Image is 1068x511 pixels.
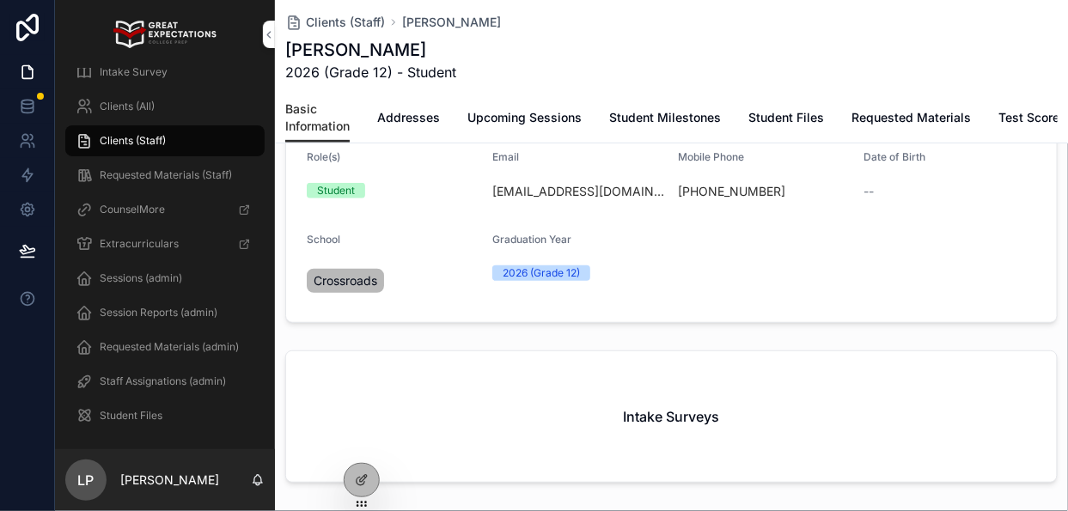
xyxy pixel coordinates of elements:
[285,38,456,62] h1: [PERSON_NAME]
[851,109,971,126] span: Requested Materials
[65,297,265,328] a: Session Reports (admin)
[100,65,168,79] span: Intake Survey
[65,263,265,294] a: Sessions (admin)
[100,134,166,148] span: Clients (Staff)
[65,228,265,259] a: Extracurriculars
[100,271,182,285] span: Sessions (admin)
[100,306,217,319] span: Session Reports (admin)
[317,183,355,198] div: Student
[307,150,340,163] span: Role(s)
[467,102,582,137] a: Upcoming Sessions
[377,109,440,126] span: Addresses
[65,125,265,156] a: Clients (Staff)
[402,14,501,31] a: [PERSON_NAME]
[492,233,571,246] span: Graduation Year
[285,62,456,82] span: 2026 (Grade 12) - Student
[120,471,219,489] p: [PERSON_NAME]
[851,102,971,137] a: Requested Materials
[65,160,265,191] a: Requested Materials (Staff)
[492,150,519,163] span: Email
[609,109,721,126] span: Student Milestones
[998,102,1066,137] a: Test Scores
[285,100,350,135] span: Basic Information
[65,400,265,431] a: Student Files
[65,194,265,225] a: CounselMore
[65,91,265,122] a: Clients (All)
[503,265,580,281] div: 2026 (Grade 12)
[285,94,350,143] a: Basic Information
[100,374,226,388] span: Staff Assignations (admin)
[492,183,664,200] a: [EMAIL_ADDRESS][DOMAIN_NAME]
[679,183,786,200] a: [PHONE_NUMBER]
[100,237,179,251] span: Extracurriculars
[100,100,155,113] span: Clients (All)
[306,14,385,31] span: Clients (Staff)
[307,233,340,246] span: School
[100,340,239,354] span: Requested Materials (admin)
[65,366,265,397] a: Staff Assignations (admin)
[55,69,275,449] div: scrollable content
[624,406,720,427] h2: Intake Surveys
[679,150,745,163] span: Mobile Phone
[113,21,216,48] img: App logo
[748,102,824,137] a: Student Files
[100,168,232,182] span: Requested Materials (Staff)
[377,102,440,137] a: Addresses
[609,102,721,137] a: Student Milestones
[864,183,875,200] span: --
[998,109,1066,126] span: Test Scores
[314,272,377,289] span: Crossroads
[285,14,385,31] a: Clients (Staff)
[467,109,582,126] span: Upcoming Sessions
[100,203,165,216] span: CounselMore
[78,470,95,490] span: LP
[864,150,926,163] span: Date of Birth
[748,109,824,126] span: Student Files
[100,409,162,423] span: Student Files
[65,57,265,88] a: Intake Survey
[65,332,265,362] a: Requested Materials (admin)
